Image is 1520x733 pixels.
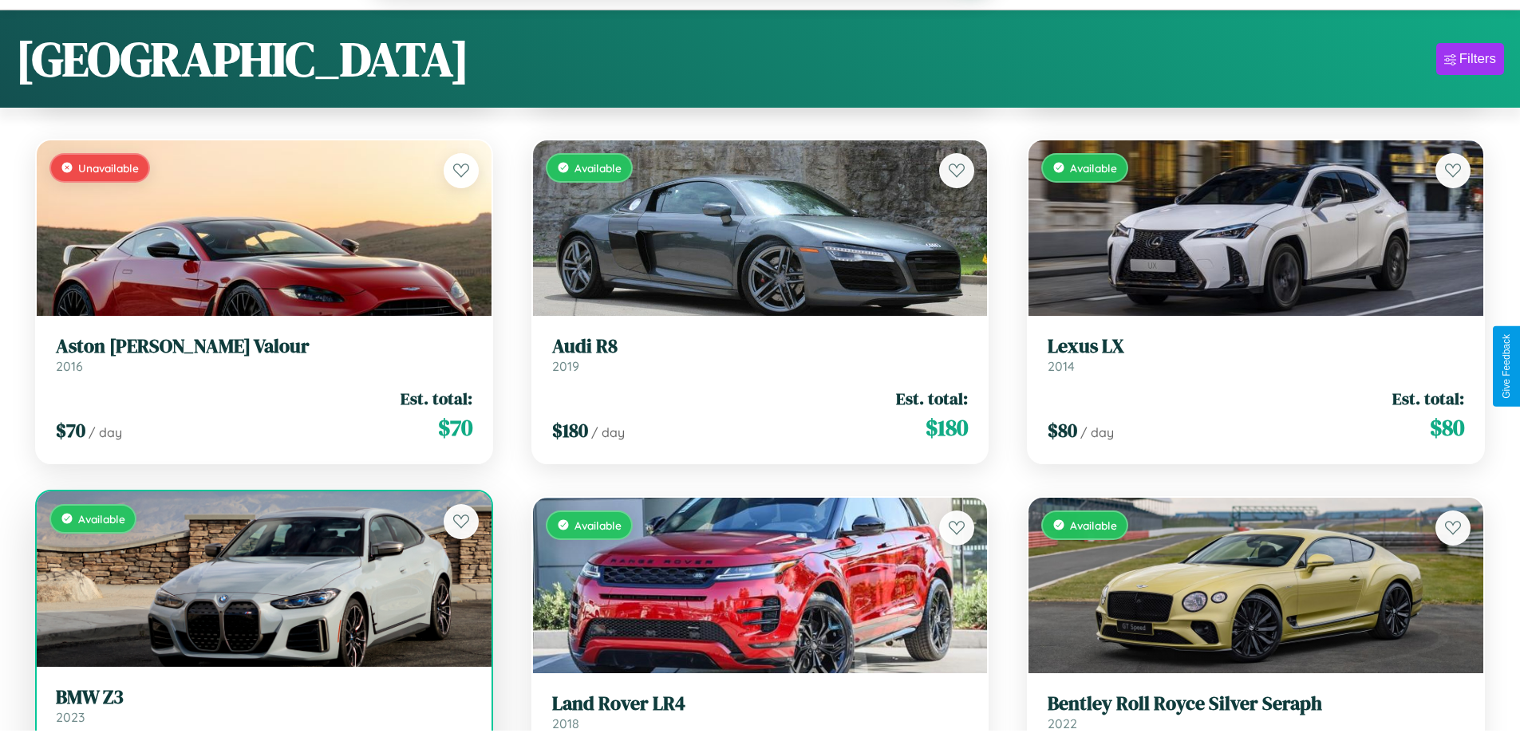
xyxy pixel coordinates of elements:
span: Available [78,512,125,526]
span: / day [1080,424,1114,440]
span: / day [591,424,625,440]
h1: [GEOGRAPHIC_DATA] [16,26,469,92]
a: Audi R82019 [552,335,969,374]
h3: Audi R8 [552,335,969,358]
span: Est. total: [401,387,472,410]
span: 2018 [552,715,579,731]
span: 2019 [552,358,579,374]
span: Available [1070,161,1117,175]
h3: Aston [PERSON_NAME] Valour [56,335,472,358]
span: $ 80 [1048,417,1077,443]
h3: Lexus LX [1048,335,1464,358]
span: Est. total: [1392,387,1464,410]
a: Lexus LX2014 [1048,335,1464,374]
span: 2014 [1048,358,1075,374]
span: / day [89,424,122,440]
div: Give Feedback [1501,334,1512,399]
button: Filters [1436,43,1504,75]
span: 2022 [1048,715,1077,731]
a: Aston [PERSON_NAME] Valour2016 [56,335,472,374]
h3: Bentley Roll Royce Silver Seraph [1048,692,1464,715]
a: Land Rover LR42018 [552,692,969,731]
span: $ 80 [1430,412,1464,443]
span: $ 70 [438,412,472,443]
span: Available [574,161,622,175]
span: 2023 [56,709,85,725]
span: $ 70 [56,417,85,443]
div: Filters [1459,51,1496,67]
a: BMW Z32023 [56,686,472,725]
h3: Land Rover LR4 [552,692,969,715]
span: $ 180 [926,412,968,443]
span: Unavailable [78,161,139,175]
span: 2016 [56,358,83,374]
span: $ 180 [552,417,588,443]
span: Est. total: [896,387,968,410]
span: Available [574,518,622,532]
span: Available [1070,518,1117,532]
a: Bentley Roll Royce Silver Seraph2022 [1048,692,1464,731]
h3: BMW Z3 [56,686,472,709]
